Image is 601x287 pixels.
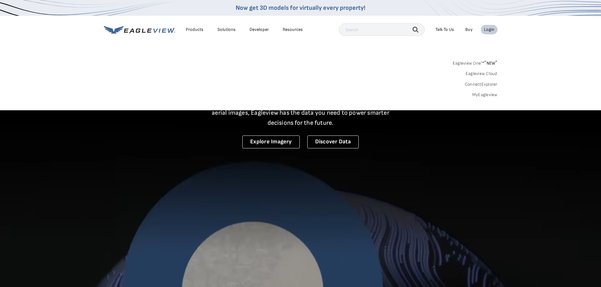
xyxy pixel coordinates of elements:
[250,27,269,32] a: Developer
[236,4,365,12] a: Now get 3D models for virtually every property!
[466,71,498,77] a: Eagleview Cloud
[186,27,203,32] div: Products
[465,27,473,32] a: Buy
[465,82,498,87] a: ConnectExplorer
[472,92,498,98] a: MyEagleview
[242,135,300,148] a: Explore Imagery
[453,59,498,66] a: Eagleview One™*NEW*
[339,23,425,36] input: Search
[484,27,494,32] div: Login
[217,27,236,32] div: Solutions
[283,27,303,32] div: Resources
[484,60,497,66] span: NEW
[204,98,397,128] p: A new era starts here. Built on more than 3.5 billion high-resolution aerial images, Eagleview ha...
[307,135,359,148] a: Discover Data
[435,27,454,32] div: Talk To Us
